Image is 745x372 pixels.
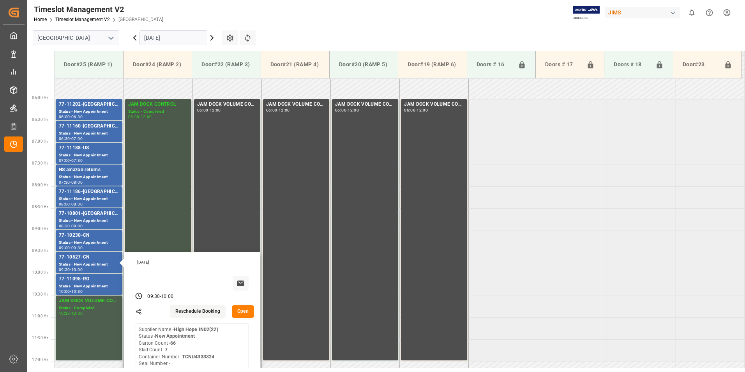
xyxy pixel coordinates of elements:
[70,181,71,184] div: -
[266,108,277,112] div: 06:00
[70,312,71,315] div: -
[32,183,48,187] span: 08:00 Hr
[59,224,70,228] div: 08:30
[71,290,83,293] div: 10:30
[59,210,119,218] div: 77-10801-[GEOGRAPHIC_DATA]
[59,268,70,271] div: 09:30
[232,305,254,318] button: Open
[139,326,218,367] div: Supplier Name - Status - Carton Count - Skid Count - Container Number - Seal Number -
[605,5,683,20] button: JIMS
[71,268,83,271] div: 10:00
[147,293,160,300] div: 09:30
[59,202,70,206] div: 08:00
[128,101,188,108] div: JAM DOCK CONTROL
[34,17,47,22] a: Home
[473,57,515,72] div: Doors # 16
[70,137,71,140] div: -
[348,108,359,112] div: 12:00
[141,115,152,119] div: 12:00
[139,115,140,119] div: -
[59,305,119,312] div: Status - Completed
[680,57,721,72] div: Door#23
[404,108,415,112] div: 06:00
[32,117,48,122] span: 06:30 Hr
[59,152,119,159] div: Status - New Appointment
[415,108,417,112] div: -
[335,101,395,108] div: JAM DOCK VOLUME CONTROL
[59,246,70,250] div: 09:00
[71,312,83,315] div: 12:00
[70,224,71,228] div: -
[59,101,119,108] div: 77-11202-[GEOGRAPHIC_DATA]
[174,327,218,332] b: High Hope IN02(22)
[59,196,119,202] div: Status - New Appointment
[611,57,652,72] div: Doors # 18
[197,108,208,112] div: 06:00
[59,130,119,137] div: Status - New Appointment
[198,57,254,72] div: Door#22 (RAMP 3)
[197,101,257,108] div: JAM DOCK VOLUME CONTROL
[71,115,83,119] div: 06:30
[266,101,326,108] div: JAM DOCK VOLUME CONTROL
[70,268,71,271] div: -
[335,108,346,112] div: 06:00
[165,347,168,353] b: 7
[32,139,48,143] span: 07:00 Hr
[59,283,119,290] div: Status - New Appointment
[210,108,221,112] div: 12:00
[32,314,48,318] span: 11:00 Hr
[59,297,119,305] div: JAM DOCK VOLUME CONTROL
[32,270,48,275] span: 10:00 Hr
[346,108,348,112] div: -
[161,293,173,300] div: 10:00
[130,57,185,72] div: Door#24 (RAMP 2)
[71,246,83,250] div: 09:30
[59,166,119,174] div: NS amazon returns
[336,57,392,72] div: Door#20 (RAMP 5)
[70,115,71,119] div: -
[160,293,161,300] div: -
[59,312,70,315] div: 10:30
[59,108,119,115] div: Status - New Appointment
[59,253,119,261] div: 77-10527-CN
[701,4,718,21] button: Help Center
[59,218,119,224] div: Status - New Appointment
[417,108,428,112] div: 12:00
[59,232,119,239] div: 77-10230-CN
[71,181,83,184] div: 08:00
[267,57,323,72] div: Door#21 (RAMP 4)
[61,57,117,72] div: Door#25 (RAMP 1)
[70,202,71,206] div: -
[59,290,70,293] div: 10:00
[279,108,290,112] div: 12:00
[155,333,195,339] b: New Appointment
[59,188,119,196] div: 77-11186-[GEOGRAPHIC_DATA]
[404,57,460,72] div: Door#19 (RAMP 6)
[32,358,48,362] span: 12:00 Hr
[59,181,70,184] div: 07:30
[59,275,119,283] div: 77-11095-RO
[170,305,226,318] button: Reschedule Booking
[128,115,139,119] div: 06:00
[70,290,71,293] div: -
[59,239,119,246] div: Status - New Appointment
[170,340,176,346] b: 66
[59,159,70,162] div: 07:00
[134,260,252,265] div: [DATE]
[71,202,83,206] div: 08:30
[208,108,210,112] div: -
[32,248,48,253] span: 09:30 Hr
[542,57,583,72] div: Doors # 17
[59,144,119,152] div: 77-11188-US
[683,4,701,21] button: show 0 new notifications
[59,122,119,130] div: 77-11160-[GEOGRAPHIC_DATA]
[128,108,188,115] div: Status - Completed
[573,6,600,19] img: Exertis%20JAM%20-%20Email%20Logo.jpg_1722504956.jpg
[139,30,207,45] input: DD.MM.YYYY
[32,227,48,231] span: 09:00 Hr
[55,17,110,22] a: Timeslot Management V2
[277,108,279,112] div: -
[59,137,70,140] div: 06:30
[59,174,119,181] div: Status - New Appointment
[71,224,83,228] div: 09:00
